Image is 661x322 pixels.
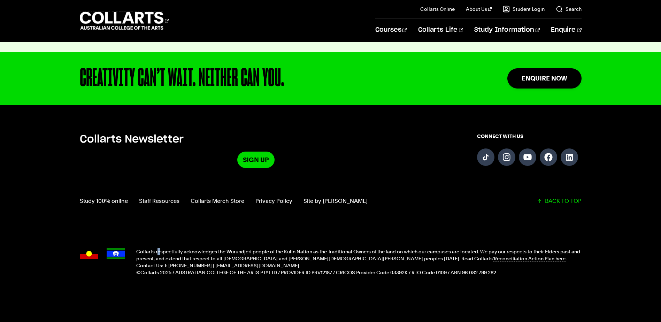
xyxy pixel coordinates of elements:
a: Enquire Now [507,68,582,88]
div: Connect with us on social media [477,133,582,168]
a: Follow us on YouTube [519,148,536,166]
p: Collarts respectfully acknowledges the Wurundjeri people of the Kulin Nation as the Traditional O... [136,248,582,262]
div: CREATIVITY CAN’T WAIT. NEITHER CAN YOU. [80,66,463,91]
nav: Footer navigation [80,196,368,206]
a: Sign Up [237,152,275,168]
a: Enquire [551,18,581,41]
img: Torres Strait Islander flag [107,248,125,259]
a: Staff Resources [139,196,179,206]
h5: Collarts Newsletter [80,133,432,146]
a: Site by Calico [303,196,368,206]
a: Privacy Policy [255,196,292,206]
div: Go to homepage [80,11,169,31]
a: Follow us on Instagram [498,148,515,166]
a: Reconciliation Action Plan here. [494,256,567,261]
a: Collarts Merch Store [191,196,244,206]
span: CONNECT WITH US [477,133,582,140]
p: Contact Us: T: [PHONE_NUMBER] | [EMAIL_ADDRESS][DOMAIN_NAME] [136,262,582,269]
p: ©Collarts 2025 / AUSTRALIAN COLLEGE OF THE ARTS PTY LTD / PROVIDER ID PRV12187 / CRICOS Provider ... [136,269,582,276]
a: Scroll back to top of the page [537,196,582,206]
a: Follow us on Facebook [540,148,557,166]
a: Courses [375,18,407,41]
a: Study 100% online [80,196,128,206]
a: Follow us on TikTok [477,148,494,166]
a: Collarts Online [420,6,455,13]
div: Acknowledgment flags [80,248,125,276]
div: Additional links and back-to-top button [80,182,582,220]
a: About Us [466,6,492,13]
a: Follow us on LinkedIn [561,148,578,166]
img: Australian Aboriginal flag [80,248,98,259]
a: Collarts Life [418,18,463,41]
a: Study Information [474,18,540,41]
a: Student Login [503,6,545,13]
a: Search [556,6,582,13]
